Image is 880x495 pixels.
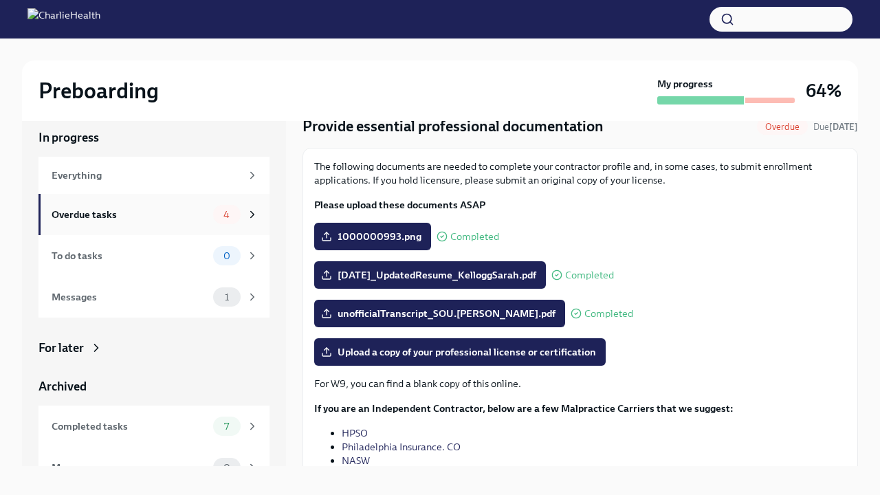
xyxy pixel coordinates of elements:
a: Completed tasks7 [38,406,269,447]
label: [DATE]_UpdatedResume_KelloggSarah.pdf [314,261,546,289]
strong: Please upload these documents ASAP [314,199,485,211]
span: Completed [565,270,614,280]
div: To do tasks [52,248,208,263]
strong: [DATE] [829,122,858,132]
div: Messages [52,289,208,305]
h3: 64% [806,78,841,103]
div: Overdue tasks [52,207,208,222]
a: NASW [342,454,370,467]
p: For W9, you can find a blank copy of this online. [314,377,846,390]
span: 0 [215,463,239,473]
a: Messages0 [38,447,269,488]
span: August 26th, 2025 06:00 [813,120,858,133]
span: 4 [215,210,238,220]
p: The following documents are needed to complete your contractor profile and, in some cases, to sub... [314,159,846,187]
div: For later [38,340,84,356]
strong: If you are an Independent Contractor, below are a few Malpractice Carriers that we suggest: [314,402,734,415]
h2: Preboarding [38,77,159,104]
a: Archived [38,378,269,395]
label: 1000000993.png [314,223,431,250]
a: HPSO [342,427,368,439]
a: Messages1 [38,276,269,318]
label: unofficialTranscript_SOU.[PERSON_NAME].pdf [314,300,565,327]
a: To do tasks0 [38,235,269,276]
span: 7 [216,421,237,432]
span: Upload a copy of your professional license or certification [324,345,596,359]
span: 1 [217,292,237,302]
span: Completed [584,309,633,319]
a: In progress [38,129,269,146]
h4: Provide essential professional documentation [302,116,604,137]
span: 0 [215,251,239,261]
span: Due [813,122,858,132]
span: Overdue [757,122,808,132]
div: Completed tasks [52,419,208,434]
label: Upload a copy of your professional license or certification [314,338,606,366]
img: CharlieHealth [27,8,100,30]
a: For later [38,340,269,356]
span: Completed [450,232,499,242]
strong: My progress [657,77,713,91]
a: Overdue tasks4 [38,194,269,235]
div: Messages [52,460,208,475]
div: Everything [52,168,241,183]
span: [DATE]_UpdatedResume_KelloggSarah.pdf [324,268,536,282]
span: unofficialTranscript_SOU.[PERSON_NAME].pdf [324,307,555,320]
a: Everything [38,157,269,194]
span: 1000000993.png [324,230,421,243]
a: Philadelphia Insurance. CO [342,441,461,453]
